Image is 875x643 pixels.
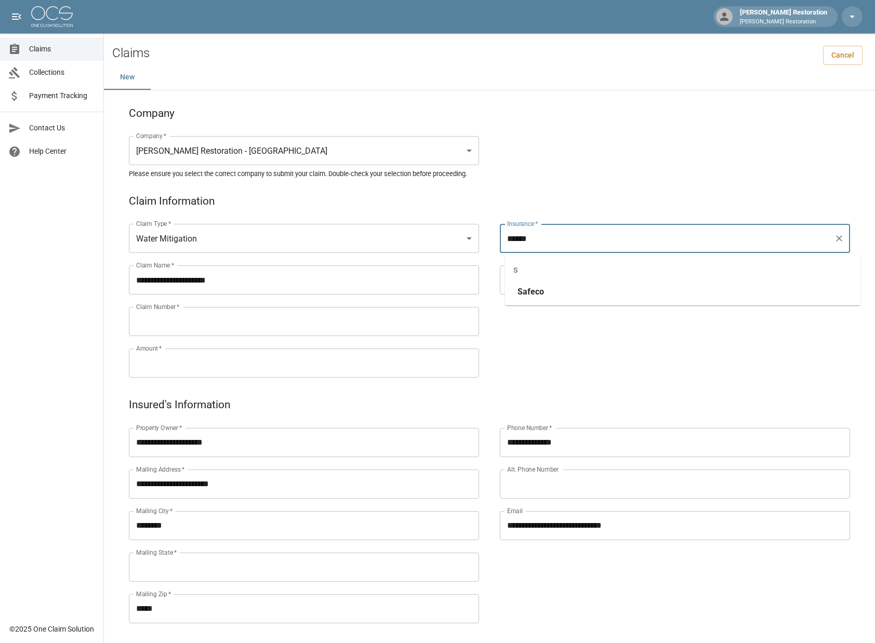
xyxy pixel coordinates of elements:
a: Cancel [823,46,863,65]
label: Email [507,506,523,515]
div: © 2025 One Claim Solution [9,624,94,634]
label: Property Owner [136,423,182,432]
h5: Please ensure you select the correct company to submit your claim. Double-check your selection be... [129,169,850,178]
span: Payment Tracking [29,90,95,101]
div: S [505,258,860,283]
button: open drawer [6,6,27,27]
span: Collections [29,67,95,78]
label: Mailing Zip [136,590,171,598]
label: Phone Number [507,423,552,432]
label: Mailing City [136,506,173,515]
span: Help Center [29,146,95,157]
span: Safeco [518,287,544,297]
div: [PERSON_NAME] Restoration [736,7,831,26]
h2: Claims [112,46,150,61]
label: Mailing Address [136,465,184,474]
label: Alt. Phone Number [507,465,559,474]
div: dynamic tabs [104,65,875,90]
p: [PERSON_NAME] Restoration [740,18,827,26]
span: Claims [29,44,95,55]
img: ocs-logo-white-transparent.png [31,6,73,27]
label: Claim Type [136,219,171,228]
label: Insurance [507,219,538,228]
label: Claim Number [136,302,179,311]
label: Company [136,131,167,140]
label: Mailing State [136,548,177,557]
span: Contact Us [29,123,95,133]
div: [PERSON_NAME] Restoration - [GEOGRAPHIC_DATA] [129,136,479,165]
button: Clear [832,231,846,246]
label: Amount [136,344,162,353]
button: New [104,65,151,90]
div: Water Mitigation [129,224,479,253]
label: Claim Name [136,261,174,270]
